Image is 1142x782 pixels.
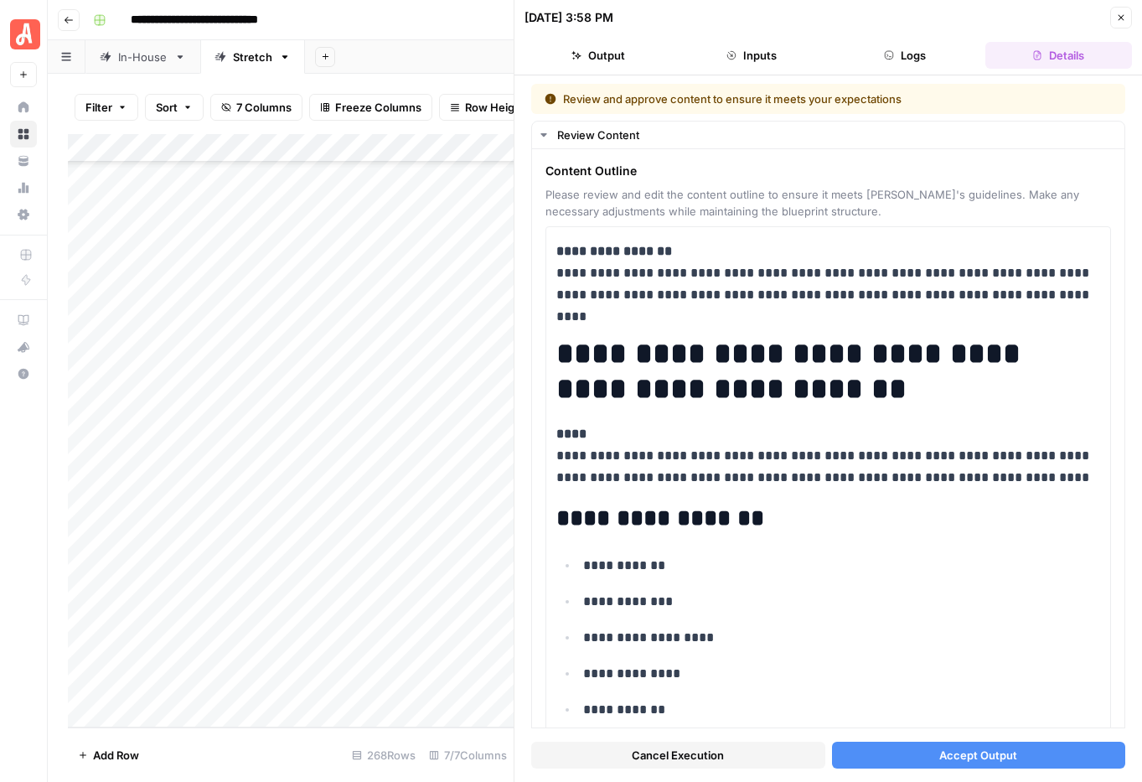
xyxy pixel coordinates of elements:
[10,201,37,228] a: Settings
[524,9,613,26] div: [DATE] 3:58 PM
[210,94,302,121] button: 7 Columns
[75,94,138,121] button: Filter
[10,121,37,148] a: Browse
[10,174,37,201] a: Usage
[309,94,432,121] button: Freeze Columns
[985,42,1132,69] button: Details
[10,13,37,55] button: Workspace: Angi
[118,49,168,65] div: In-House
[531,742,825,769] button: Cancel Execution
[11,334,36,360] div: What's new?
[465,99,525,116] span: Row Height
[632,747,724,764] span: Cancel Execution
[545,186,1111,220] span: Please review and edit the content outline to ensure it meets [PERSON_NAME]'s guidelines. Make an...
[93,747,139,764] span: Add Row
[10,19,40,49] img: Angi Logo
[545,91,1007,107] div: Review and approve content to ensure it meets your expectations
[10,94,37,121] a: Home
[439,94,536,121] button: Row Height
[832,42,979,69] button: Logs
[545,163,1111,179] span: Content Outline
[524,42,671,69] button: Output
[236,99,292,116] span: 7 Columns
[85,99,112,116] span: Filter
[10,307,37,334] a: AirOps Academy
[422,742,514,769] div: 7/7 Columns
[335,99,421,116] span: Freeze Columns
[200,40,305,74] a: Stretch
[532,122,1124,148] button: Review Content
[832,742,1126,769] button: Accept Output
[10,148,37,174] a: Your Data
[68,742,149,769] button: Add Row
[678,42,824,69] button: Inputs
[345,742,422,769] div: 268 Rows
[145,94,204,121] button: Sort
[10,334,37,360] button: What's new?
[939,747,1017,764] span: Accept Output
[557,127,1114,143] div: Review Content
[156,99,178,116] span: Sort
[85,40,200,74] a: In-House
[233,49,272,65] div: Stretch
[10,360,37,387] button: Help + Support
